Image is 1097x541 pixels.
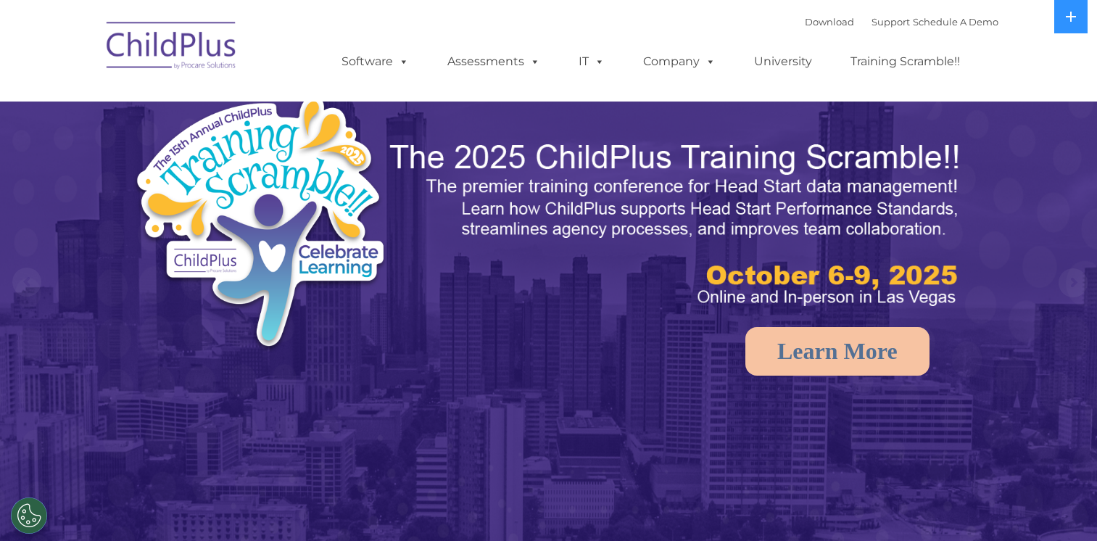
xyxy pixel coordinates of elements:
a: Download [805,16,854,28]
a: Software [327,47,423,76]
a: Company [629,47,730,76]
a: Support [872,16,910,28]
a: Assessments [433,47,555,76]
img: ChildPlus by Procare Solutions [99,12,244,84]
a: Schedule A Demo [913,16,998,28]
a: University [740,47,827,76]
a: Learn More [745,327,930,376]
a: Training Scramble!! [836,47,974,76]
a: IT [564,47,619,76]
button: Cookies Settings [11,497,47,534]
font: | [805,16,998,28]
